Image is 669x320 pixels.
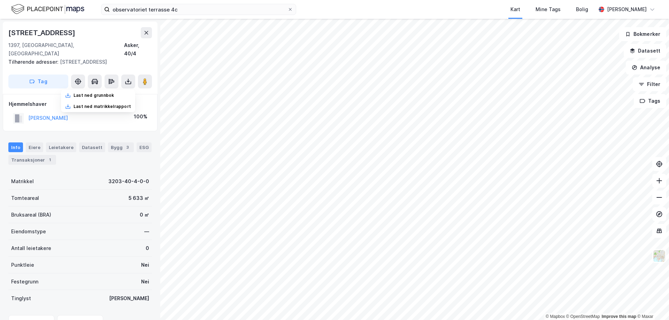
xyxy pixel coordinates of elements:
div: Nei [141,278,149,286]
div: 1397, [GEOGRAPHIC_DATA], [GEOGRAPHIC_DATA] [8,41,124,58]
div: Last ned matrikkelrapport [74,104,131,109]
div: Kontrollprogram for chat [634,287,669,320]
img: Z [653,249,666,263]
div: Leietakere [46,142,76,152]
div: Antall leietakere [11,244,51,252]
div: Bygg [108,142,134,152]
div: Punktleie [11,261,34,269]
iframe: Chat Widget [634,287,669,320]
img: logo.f888ab2527a4732fd821a326f86c7f29.svg [11,3,84,15]
button: Analyse [626,61,666,75]
div: Nei [141,261,149,269]
div: Matrikkel [11,177,34,186]
div: Tomteareal [11,194,39,202]
div: — [144,227,149,236]
div: 100% [134,112,147,121]
div: Bolig [576,5,588,14]
a: OpenStreetMap [566,314,600,319]
div: Datasett [79,142,105,152]
button: Tags [634,94,666,108]
div: 0 ㎡ [140,211,149,219]
input: Søk på adresse, matrikkel, gårdeiere, leietakere eller personer [110,4,287,15]
a: Improve this map [602,314,636,319]
div: [STREET_ADDRESS] [8,27,77,38]
span: Tilhørende adresser: [8,59,60,65]
div: 5 633 ㎡ [129,194,149,202]
div: 0 [146,244,149,252]
div: Bruksareal (BRA) [11,211,51,219]
div: Transaksjoner [8,155,56,165]
div: Hjemmelshaver [9,100,152,108]
div: ESG [137,142,152,152]
div: Tinglyst [11,294,31,303]
button: Tag [8,75,68,88]
div: 1 [46,156,53,163]
button: Filter [633,77,666,91]
div: [PERSON_NAME] [607,5,647,14]
div: Info [8,142,23,152]
div: Kart [510,5,520,14]
div: [STREET_ADDRESS] [8,58,146,66]
div: Mine Tags [536,5,561,14]
div: [PERSON_NAME] [109,294,149,303]
div: 3203-40-4-0-0 [108,177,149,186]
button: Datasett [624,44,666,58]
a: Mapbox [546,314,565,319]
div: Festegrunn [11,278,38,286]
div: Eiendomstype [11,227,46,236]
div: 3 [124,144,131,151]
div: Last ned grunnbok [74,93,114,98]
div: Eiere [26,142,43,152]
div: Asker, 40/4 [124,41,152,58]
button: Bokmerker [619,27,666,41]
